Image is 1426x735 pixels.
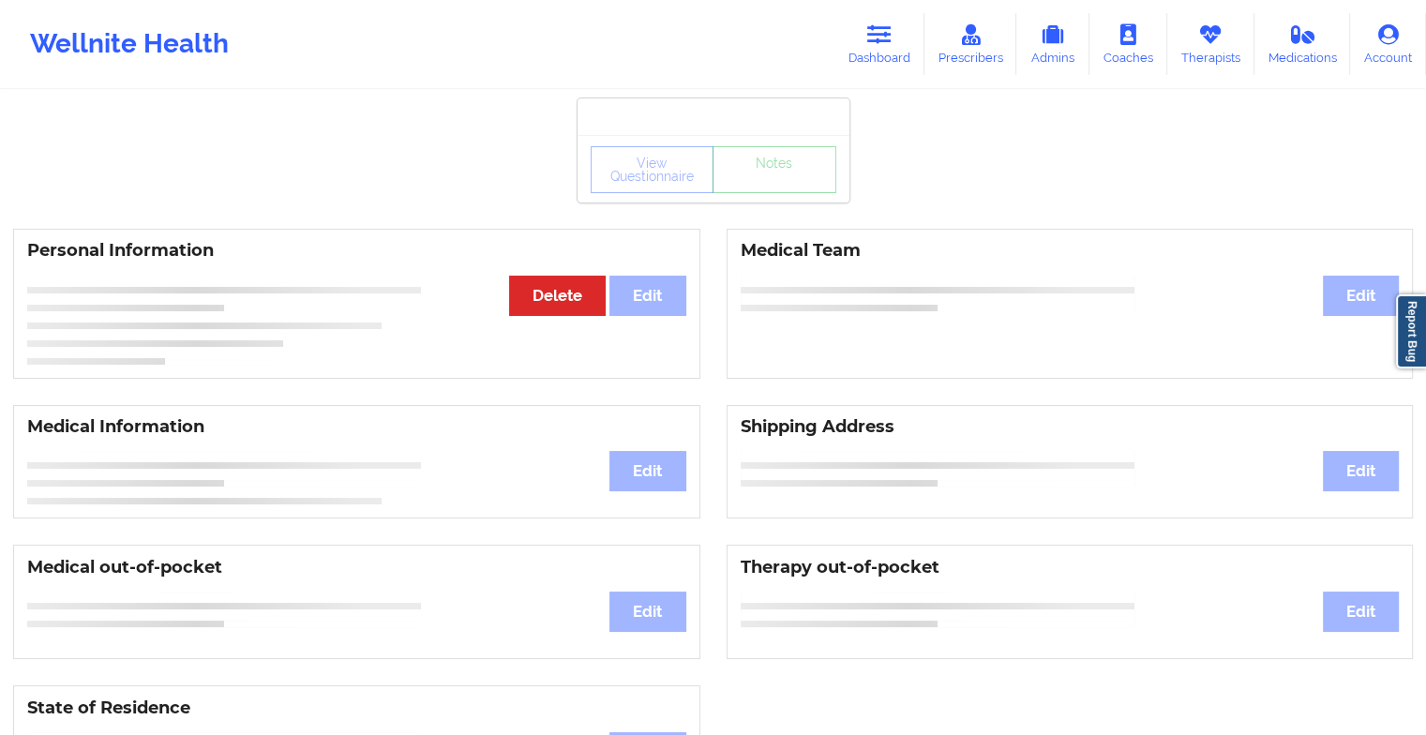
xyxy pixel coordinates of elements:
[741,557,1400,578] h3: Therapy out-of-pocket
[1167,13,1254,75] a: Therapists
[924,13,1017,75] a: Prescribers
[27,416,686,438] h3: Medical Information
[27,557,686,578] h3: Medical out-of-pocket
[1350,13,1426,75] a: Account
[1016,13,1089,75] a: Admins
[27,240,686,262] h3: Personal Information
[1254,13,1351,75] a: Medications
[834,13,924,75] a: Dashboard
[741,240,1400,262] h3: Medical Team
[1396,294,1426,368] a: Report Bug
[741,416,1400,438] h3: Shipping Address
[509,276,606,316] button: Delete
[1089,13,1167,75] a: Coaches
[27,697,686,719] h3: State of Residence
